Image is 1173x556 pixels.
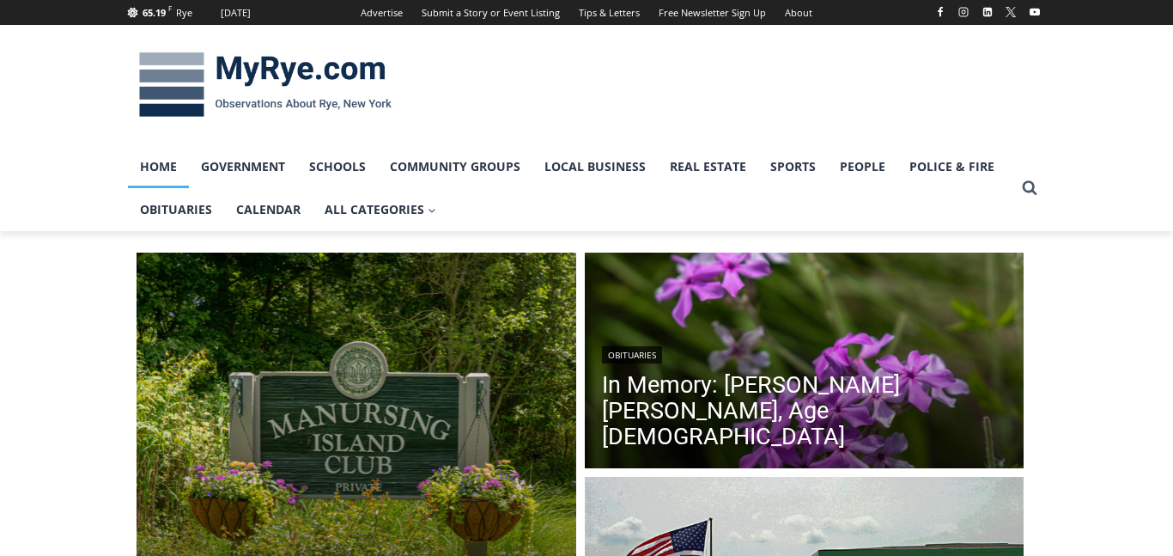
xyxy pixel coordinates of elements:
[378,145,532,188] a: Community Groups
[1014,173,1045,204] button: View Search Form
[758,145,828,188] a: Sports
[128,188,224,231] a: Obituaries
[828,145,897,188] a: People
[897,145,1006,188] a: Police & Fire
[224,188,313,231] a: Calendar
[143,6,166,19] span: 65.19
[221,5,251,21] div: [DATE]
[313,188,448,231] a: All Categories
[602,372,1007,449] a: In Memory: [PERSON_NAME] [PERSON_NAME], Age [DEMOGRAPHIC_DATA]
[602,346,662,364] a: Obituaries
[189,145,297,188] a: Government
[977,2,998,22] a: Linkedin
[128,145,1014,232] nav: Primary Navigation
[953,2,974,22] a: Instagram
[325,200,436,219] span: All Categories
[128,145,189,188] a: Home
[585,253,1024,473] img: (PHOTO: Kim Eierman of EcoBeneficial designed and oversaw the installation of native plant beds f...
[128,40,403,130] img: MyRye.com
[297,145,378,188] a: Schools
[658,145,758,188] a: Real Estate
[585,253,1024,473] a: Read More In Memory: Barbara Porter Schofield, Age 90
[532,145,658,188] a: Local Business
[1024,2,1045,22] a: YouTube
[930,2,951,22] a: Facebook
[168,3,172,13] span: F
[176,5,192,21] div: Rye
[1000,2,1021,22] a: X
